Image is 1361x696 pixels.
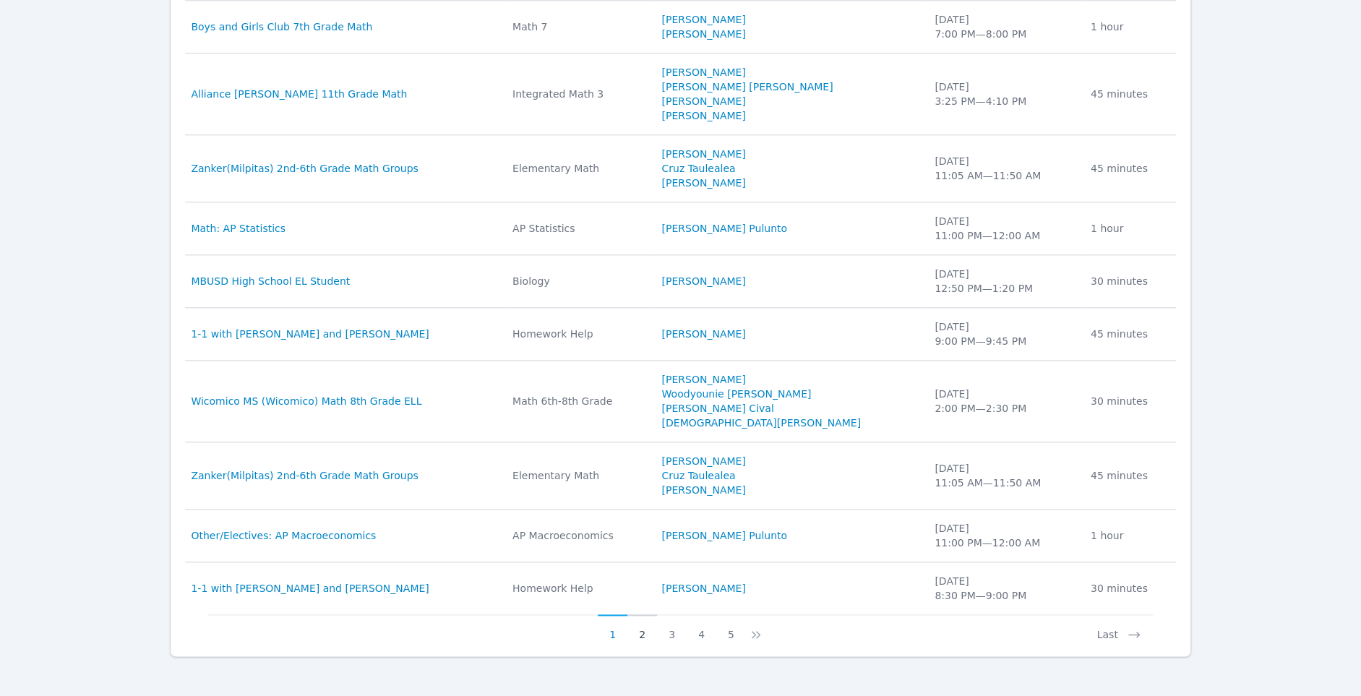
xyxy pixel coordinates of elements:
[185,510,1175,562] tr: Other/Electives: AP MacroeconomicsAP Macroeconomics[PERSON_NAME] Pulunto[DATE]11:00 PM—12:00 AM1 ...
[661,221,787,236] a: [PERSON_NAME] Pulunto
[935,319,1073,348] div: [DATE] 9:00 PM — 9:45 PM
[191,20,372,34] a: Boys and Girls Club 7th Grade Math
[191,581,429,596] a: 1-1 with [PERSON_NAME] and [PERSON_NAME]
[185,361,1175,442] tr: Wicomico MS (Wicomico) Math 8th Grade ELLMath 6th-8th Grade[PERSON_NAME]Woodyounie [PERSON_NAME][...
[935,80,1073,108] div: [DATE] 3:25 PM — 4:10 PM
[185,442,1175,510] tr: Zanker(Milpitas) 2nd-6th Grade Math GroupsElementary Math[PERSON_NAME]Cruz Taulealea[PERSON_NAME]...
[1091,327,1167,341] div: 45 minutes
[661,416,860,430] a: [DEMOGRAPHIC_DATA][PERSON_NAME]
[191,394,421,408] a: Wicomico MS (Wicomico) Math 8th Grade ELL
[191,87,407,101] a: Alliance [PERSON_NAME] 11th Grade Math
[191,327,429,341] a: 1-1 with [PERSON_NAME] and [PERSON_NAME]
[598,614,627,642] button: 1
[512,221,644,236] div: AP Statistics
[661,274,745,288] a: [PERSON_NAME]
[935,521,1073,550] div: [DATE] 11:00 PM — 12:00 AM
[661,176,745,190] a: [PERSON_NAME]
[185,202,1175,255] tr: Math: AP StatisticsAP Statistics[PERSON_NAME] Pulunto[DATE]11:00 PM—12:00 AM1 hour
[191,528,376,543] a: Other/Electives: AP Macroeconomics
[512,468,644,483] div: Elementary Math
[627,614,657,642] button: 2
[185,308,1175,361] tr: 1-1 with [PERSON_NAME] and [PERSON_NAME]Homework Help[PERSON_NAME][DATE]9:00 PM—9:45 PM45 minutes
[1091,394,1167,408] div: 30 minutes
[935,461,1073,490] div: [DATE] 11:05 AM — 11:50 AM
[661,27,745,41] a: [PERSON_NAME]
[935,387,1073,416] div: [DATE] 2:00 PM — 2:30 PM
[1091,468,1167,483] div: 45 minutes
[185,53,1175,135] tr: Alliance [PERSON_NAME] 11th Grade MathIntegrated Math 3[PERSON_NAME][PERSON_NAME] [PERSON_NAME][P...
[1091,20,1167,34] div: 1 hour
[1091,161,1167,176] div: 45 minutes
[661,528,787,543] a: [PERSON_NAME] Pulunto
[512,394,644,408] div: Math 6th-8th Grade
[657,614,687,642] button: 3
[512,327,644,341] div: Homework Help
[185,255,1175,308] tr: MBUSD High School EL StudentBiology[PERSON_NAME][DATE]12:50 PM—1:20 PM30 minutes
[512,528,644,543] div: AP Macroeconomics
[1091,528,1167,543] div: 1 hour
[191,274,350,288] a: MBUSD High School EL Student
[661,80,833,94] a: [PERSON_NAME] [PERSON_NAME]
[661,401,773,416] a: [PERSON_NAME] Cival
[935,154,1073,183] div: [DATE] 11:05 AM — 11:50 AM
[185,1,1175,53] tr: Boys and Girls Club 7th Grade MathMath 7[PERSON_NAME][PERSON_NAME][DATE]7:00 PM—8:00 PM1 hour
[661,372,745,387] a: [PERSON_NAME]
[661,581,745,596] a: [PERSON_NAME]
[661,108,745,123] a: [PERSON_NAME]
[661,387,811,401] a: Woodyounie [PERSON_NAME]
[661,94,745,108] a: [PERSON_NAME]
[935,214,1073,243] div: [DATE] 11:00 PM — 12:00 AM
[1085,614,1152,642] button: Last
[1091,274,1167,288] div: 30 minutes
[661,468,735,483] a: Cruz Taulealea
[687,614,716,642] button: 4
[512,581,644,596] div: Homework Help
[1091,87,1167,101] div: 45 minutes
[661,12,745,27] a: [PERSON_NAME]
[661,161,735,176] a: Cruz Taulealea
[661,147,745,161] a: [PERSON_NAME]
[1091,221,1167,236] div: 1 hour
[191,161,418,176] a: Zanker(Milpitas) 2nd-6th Grade Math Groups
[512,274,644,288] div: Biology
[661,65,745,80] a: [PERSON_NAME]
[661,454,745,468] a: [PERSON_NAME]
[185,135,1175,202] tr: Zanker(Milpitas) 2nd-6th Grade Math GroupsElementary Math[PERSON_NAME]Cruz Taulealea[PERSON_NAME]...
[661,327,745,341] a: [PERSON_NAME]
[1091,581,1167,596] div: 30 minutes
[935,574,1073,603] div: [DATE] 8:30 PM — 9:00 PM
[191,221,285,236] a: Math: AP Statistics
[512,87,644,101] div: Integrated Math 3
[661,483,745,497] a: [PERSON_NAME]
[185,562,1175,614] tr: 1-1 with [PERSON_NAME] and [PERSON_NAME]Homework Help[PERSON_NAME][DATE]8:30 PM—9:00 PM30 minutes
[716,614,746,642] button: 5
[191,468,418,483] a: Zanker(Milpitas) 2nd-6th Grade Math Groups
[935,12,1073,41] div: [DATE] 7:00 PM — 8:00 PM
[512,161,644,176] div: Elementary Math
[512,20,644,34] div: Math 7
[935,267,1073,296] div: [DATE] 12:50 PM — 1:20 PM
